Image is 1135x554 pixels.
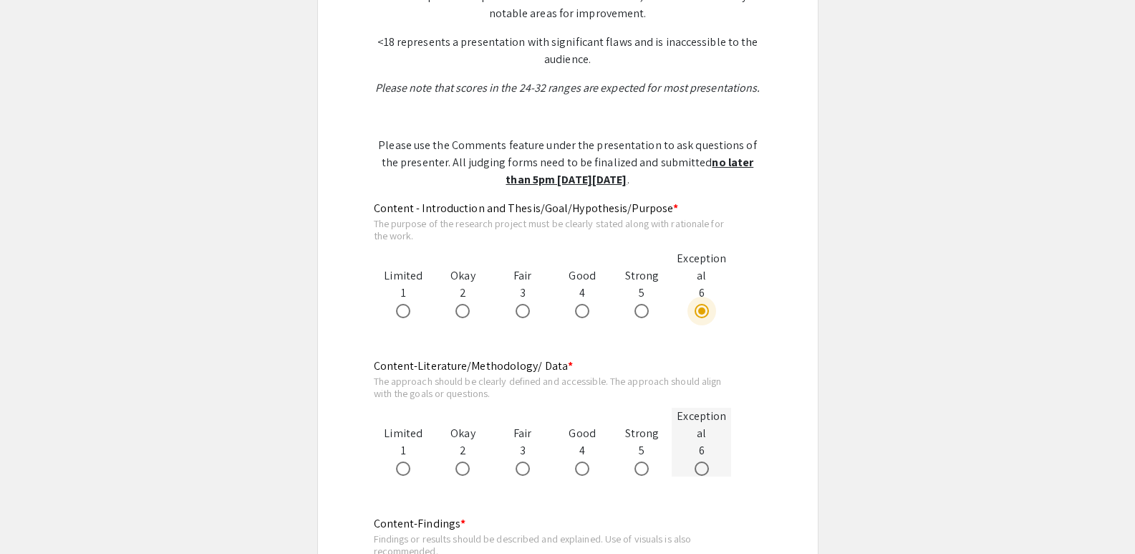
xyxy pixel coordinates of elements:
[433,425,493,442] div: Okay
[672,408,731,477] div: 6
[375,80,760,95] em: Please note that scores in the 24-32 ranges are expected for most presentations.
[374,34,762,68] p: <18 represents a presentation with significant flaws and is inaccessible to the audience.
[672,408,731,442] div: Exceptional
[493,267,552,285] div: Fair
[433,267,493,285] div: Okay
[493,267,552,319] div: 3
[552,425,612,442] div: Good
[374,267,433,319] div: 1
[612,425,672,442] div: Strong
[374,375,732,400] div: The approach should be clearly defined and accessible. The approach should align with the goals o...
[374,516,466,531] mat-label: Content-Findings
[552,267,612,285] div: Good
[627,172,629,187] span: .
[612,267,672,319] div: 5
[433,425,493,477] div: 2
[374,217,732,242] div: The purpose of the research project must be clearly stated along with rationale for the work.
[374,201,679,216] mat-label: Content - Introduction and Thesis/Goal/Hypothesis/Purpose
[374,425,433,442] div: Limited
[672,250,731,285] div: Exceptional
[493,425,552,442] div: Fair
[672,250,731,319] div: 6
[612,267,672,285] div: Strong
[552,267,612,319] div: 4
[374,358,574,373] mat-label: Content-Literature/Methodology/ Data
[378,138,756,170] span: Please use the Comments feature under the presentation to ask questions of the presenter. All jud...
[374,425,433,477] div: 1
[433,267,493,319] div: 2
[11,489,61,543] iframe: Chat
[374,267,433,285] div: Limited
[552,425,612,477] div: 4
[493,425,552,477] div: 3
[506,155,753,187] u: no later than 5pm [DATE][DATE]
[612,425,672,477] div: 5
